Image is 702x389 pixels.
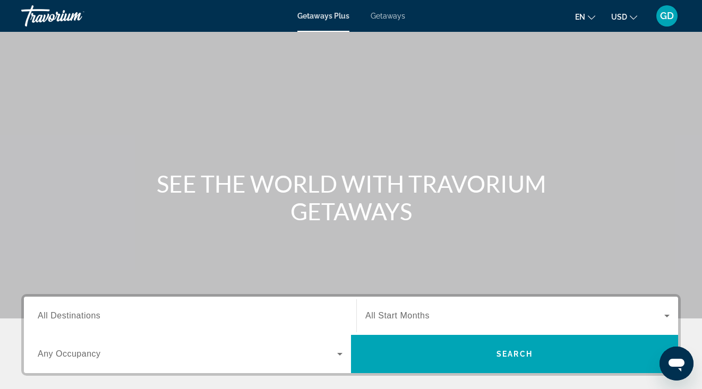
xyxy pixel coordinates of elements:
a: Getaways [371,12,405,20]
iframe: Button to launch messaging window [660,347,694,381]
span: USD [611,13,627,21]
span: All Start Months [365,311,430,320]
span: GD [660,11,674,21]
span: Search [496,350,533,358]
span: en [575,13,585,21]
span: All Destinations [38,311,100,320]
a: Getaways Plus [297,12,349,20]
button: Change language [575,9,595,24]
button: User Menu [653,5,681,27]
h1: SEE THE WORLD WITH TRAVORIUM GETAWAYS [152,170,550,225]
button: Search [351,335,678,373]
div: Search widget [24,297,678,373]
button: Change currency [611,9,637,24]
a: Travorium [21,2,127,30]
span: Any Occupancy [38,349,101,358]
